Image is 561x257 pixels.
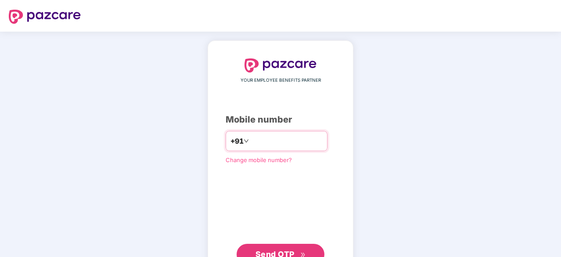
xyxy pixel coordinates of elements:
span: +91 [230,136,244,147]
div: Mobile number [226,113,335,127]
img: logo [245,58,316,72]
span: YOUR EMPLOYEE BENEFITS PARTNER [241,77,321,84]
span: down [244,138,249,144]
a: Change mobile number? [226,156,292,163]
img: logo [9,10,81,24]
